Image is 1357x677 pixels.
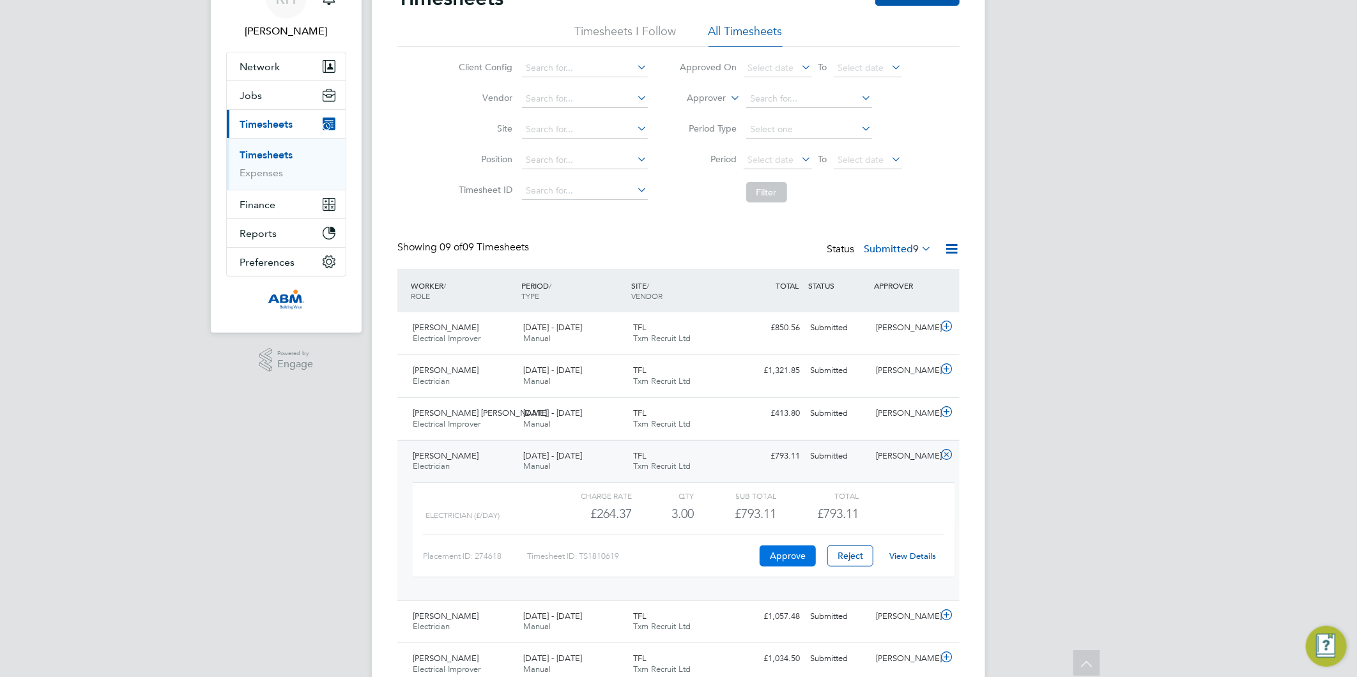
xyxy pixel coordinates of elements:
[227,138,346,190] div: Timesheets
[805,317,871,338] div: Submitted
[871,606,938,627] div: [PERSON_NAME]
[760,545,816,566] button: Approve
[739,317,805,338] div: £850.56
[739,403,805,424] div: £413.80
[423,546,527,567] div: Placement ID: 274618
[634,450,647,461] span: TFL
[240,256,295,268] span: Preferences
[680,61,737,73] label: Approved On
[838,62,884,73] span: Select date
[549,280,551,291] span: /
[871,360,938,381] div: [PERSON_NAME]
[523,653,582,664] span: [DATE] - [DATE]
[634,611,647,621] span: TFL
[634,664,691,674] span: Txm Recruit Ltd
[522,59,648,77] input: Search for...
[523,333,551,344] span: Manual
[397,241,532,254] div: Showing
[634,322,647,333] span: TFL
[522,90,648,108] input: Search for...
[871,403,938,424] div: [PERSON_NAME]
[776,488,859,503] div: Total
[575,24,677,47] li: Timesheets I Follow
[226,24,346,39] span: Rea Hill
[634,333,691,344] span: Txm Recruit Ltd
[523,376,551,386] span: Manual
[709,24,783,47] li: All Timesheets
[805,360,871,381] div: Submitted
[240,227,277,240] span: Reports
[413,664,480,674] span: Electrical Improver
[776,280,799,291] span: TOTAL
[227,190,346,218] button: Finance
[425,511,500,520] span: Electrician (£/day)
[805,403,871,424] div: Submitted
[739,446,805,467] div: £793.11
[748,62,794,73] span: Select date
[634,653,647,664] span: TFL
[240,149,293,161] a: Timesheets
[815,59,831,75] span: To
[413,333,480,344] span: Electrical Improver
[1306,626,1347,667] button: Engage Resource Center
[411,291,430,301] span: ROLE
[413,653,479,664] span: [PERSON_NAME]
[227,110,346,138] button: Timesheets
[522,182,648,200] input: Search for...
[518,274,629,307] div: PERIOD
[634,365,647,376] span: TFL
[913,243,919,255] span: 9
[523,460,551,471] span: Manual
[413,611,479,621] span: [PERSON_NAME]
[739,606,805,627] div: £1,057.48
[634,376,691,386] span: Txm Recruit Ltd
[549,488,632,503] div: Charge rate
[871,317,938,338] div: [PERSON_NAME]
[523,418,551,429] span: Manual
[226,289,346,310] a: Go to home page
[240,61,280,73] span: Network
[523,621,551,632] span: Manual
[739,360,805,381] div: £1,321.85
[413,407,547,418] span: [PERSON_NAME] [PERSON_NAME]
[240,167,283,179] a: Expenses
[413,365,479,376] span: [PERSON_NAME]
[456,61,513,73] label: Client Config
[634,621,691,632] span: Txm Recruit Ltd
[227,52,346,80] button: Network
[871,648,938,669] div: [PERSON_NAME]
[871,274,938,297] div: APPROVER
[805,606,871,627] div: Submitted
[523,664,551,674] span: Manual
[440,241,463,254] span: 09 of
[521,291,539,301] span: TYPE
[805,446,871,467] div: Submitted
[864,243,931,255] label: Submitted
[268,289,305,310] img: abm-technical-logo-retina.png
[805,648,871,669] div: Submitted
[413,322,479,333] span: [PERSON_NAME]
[277,359,313,370] span: Engage
[632,488,694,503] div: QTY
[456,92,513,103] label: Vendor
[827,241,934,259] div: Status
[680,123,737,134] label: Period Type
[456,153,513,165] label: Position
[443,280,446,291] span: /
[523,611,582,621] span: [DATE] - [DATE]
[523,365,582,376] span: [DATE] - [DATE]
[413,418,480,429] span: Electrical Improver
[838,154,884,165] span: Select date
[890,551,937,561] a: View Details
[259,348,314,372] a: Powered byEngage
[632,503,694,524] div: 3.00
[746,182,787,202] button: Filter
[748,154,794,165] span: Select date
[522,121,648,139] input: Search for...
[523,450,582,461] span: [DATE] - [DATE]
[240,199,275,211] span: Finance
[694,488,776,503] div: Sub Total
[456,123,513,134] label: Site
[629,274,739,307] div: SITE
[632,291,663,301] span: VENDOR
